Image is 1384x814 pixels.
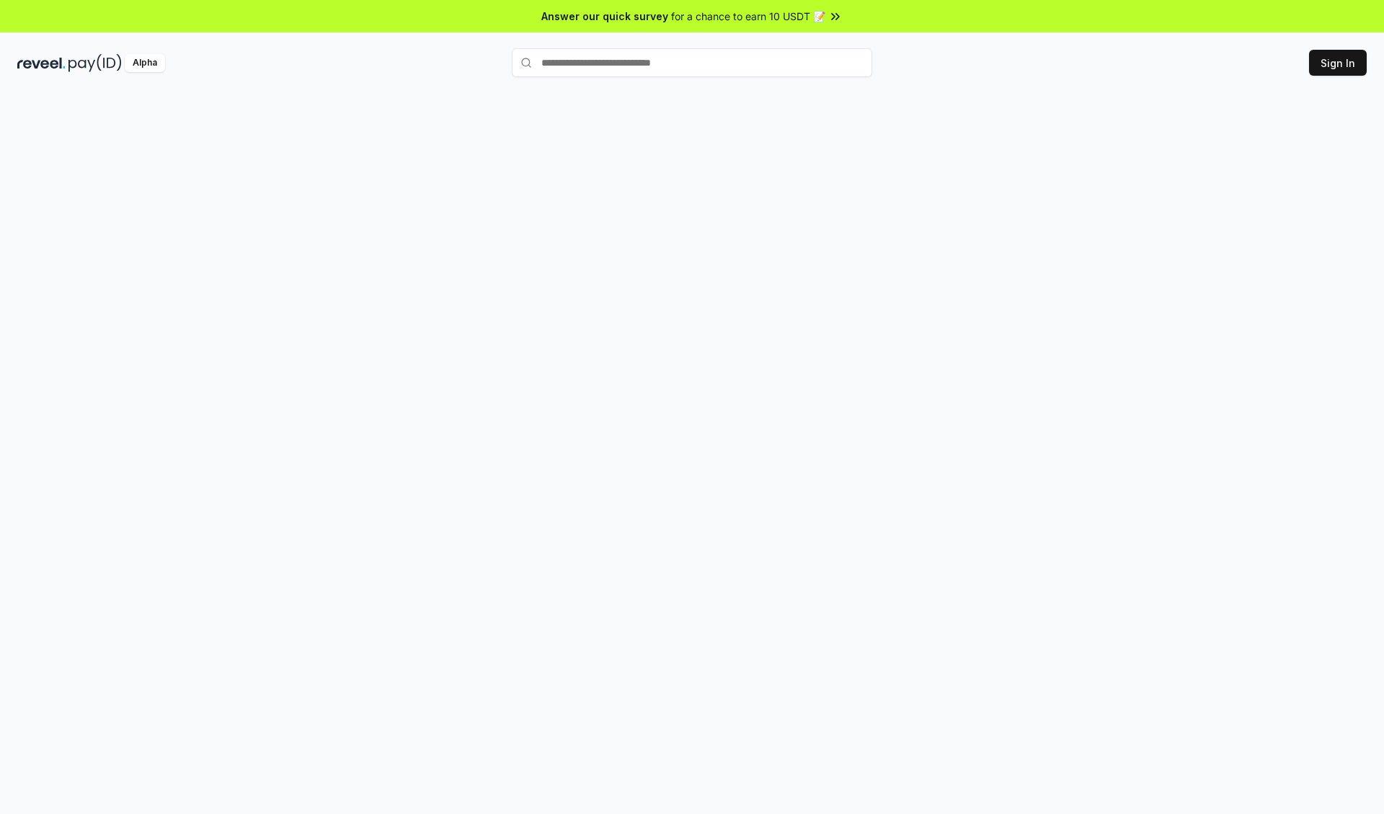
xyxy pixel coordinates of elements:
button: Sign In [1309,50,1367,76]
div: Alpha [125,54,165,72]
span: for a chance to earn 10 USDT 📝 [671,9,825,24]
img: reveel_dark [17,54,66,72]
img: pay_id [68,54,122,72]
span: Answer our quick survey [541,9,668,24]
